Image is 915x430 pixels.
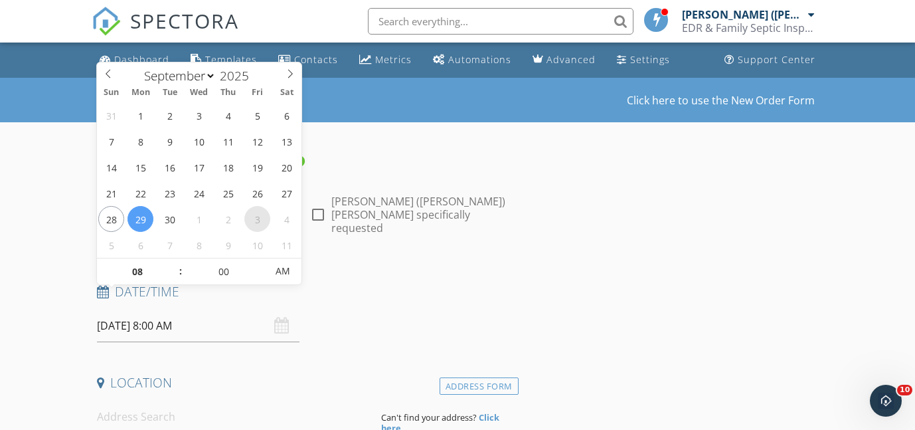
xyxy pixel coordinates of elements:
a: SPECTORA [92,18,239,46]
label: [PERSON_NAME] ([PERSON_NAME]) [PERSON_NAME] specifically requested [331,195,513,235]
span: September 10, 2025 [186,128,212,154]
span: September 28, 2025 [98,206,124,232]
span: Tue [155,88,185,97]
span: October 9, 2025 [215,232,241,258]
a: Contacts [273,48,343,72]
span: Sun [97,88,126,97]
div: Templates [205,53,257,66]
span: September 14, 2025 [98,154,124,180]
span: September 27, 2025 [274,180,299,206]
span: September 30, 2025 [157,206,183,232]
div: Automations [448,53,511,66]
a: Automations (Basic) [428,48,517,72]
span: September 23, 2025 [157,180,183,206]
h4: Location [97,374,513,391]
span: October 2, 2025 [215,206,241,232]
span: October 1, 2025 [186,206,212,232]
span: September 12, 2025 [244,128,270,154]
span: September 6, 2025 [274,102,299,128]
span: Click to toggle [264,258,301,284]
iframe: Intercom live chat [870,385,902,417]
div: EDR & Family Septic Inspections LLC [682,21,815,35]
span: September 16, 2025 [157,154,183,180]
a: Advanced [527,48,601,72]
div: Address Form [440,377,519,395]
a: Settings [612,48,675,72]
span: October 10, 2025 [244,232,270,258]
span: September 29, 2025 [127,206,153,232]
span: September 13, 2025 [274,128,299,154]
div: Metrics [375,53,412,66]
span: September 15, 2025 [127,154,153,180]
span: Can't find your address? [381,411,477,423]
span: September 1, 2025 [127,102,153,128]
span: October 4, 2025 [274,206,299,232]
span: September 26, 2025 [244,180,270,206]
span: Sat [272,88,301,97]
span: September 17, 2025 [186,154,212,180]
span: August 31, 2025 [98,102,124,128]
span: Thu [214,88,243,97]
span: September 7, 2025 [98,128,124,154]
input: Search everything... [368,8,633,35]
span: October 11, 2025 [274,232,299,258]
div: Contacts [294,53,338,66]
span: 10 [897,385,912,395]
span: October 8, 2025 [186,232,212,258]
input: Year [216,67,260,84]
span: September 11, 2025 [215,128,241,154]
span: : [179,258,183,284]
span: October 5, 2025 [98,232,124,258]
div: Settings [630,53,670,66]
input: Select date [97,310,300,342]
span: SPECTORA [130,7,239,35]
div: [PERSON_NAME] ([PERSON_NAME]) [PERSON_NAME] [682,8,805,21]
span: September 9, 2025 [157,128,183,154]
h4: Date/Time [97,283,513,300]
a: Support Center [719,48,821,72]
span: September 24, 2025 [186,180,212,206]
a: Templates [185,48,262,72]
span: October 6, 2025 [127,232,153,258]
span: September 19, 2025 [244,154,270,180]
a: Metrics [354,48,417,72]
span: September 8, 2025 [127,128,153,154]
div: Dashboard [114,53,169,66]
span: September 2, 2025 [157,102,183,128]
span: September 20, 2025 [274,154,299,180]
span: September 4, 2025 [215,102,241,128]
div: Support Center [738,53,815,66]
span: September 18, 2025 [215,154,241,180]
img: The Best Home Inspection Software - Spectora [92,7,121,36]
span: Wed [185,88,214,97]
span: Mon [126,88,155,97]
span: October 3, 2025 [244,206,270,232]
span: September 25, 2025 [215,180,241,206]
a: Dashboard [94,48,175,72]
span: September 21, 2025 [98,180,124,206]
div: Advanced [546,53,596,66]
a: Click here to use the New Order Form [627,95,815,106]
span: September 22, 2025 [127,180,153,206]
span: October 7, 2025 [157,232,183,258]
span: September 5, 2025 [244,102,270,128]
span: September 3, 2025 [186,102,212,128]
span: Fri [243,88,272,97]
